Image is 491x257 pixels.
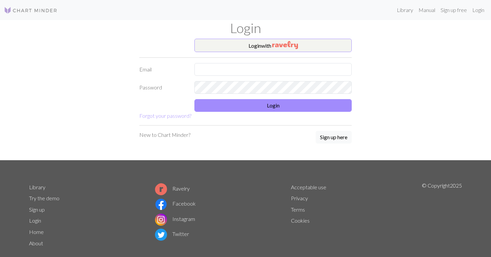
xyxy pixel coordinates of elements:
[291,206,305,213] a: Terms
[155,185,190,192] a: Ravelry
[194,99,352,112] button: Login
[155,216,195,222] a: Instagram
[394,3,416,17] a: Library
[155,183,167,195] img: Ravelry logo
[139,131,190,139] p: New to Chart Minder?
[25,20,466,36] h1: Login
[272,41,298,49] img: Ravelry
[291,217,310,224] a: Cookies
[29,217,41,224] a: Login
[316,131,352,144] button: Sign up here
[470,3,487,17] a: Login
[291,184,326,190] a: Acceptable use
[155,231,189,237] a: Twitter
[291,195,308,201] a: Privacy
[29,206,45,213] a: Sign up
[416,3,438,17] a: Manual
[194,39,352,52] button: Loginwith
[155,229,167,241] img: Twitter logo
[4,6,57,14] img: Logo
[29,229,44,235] a: Home
[155,198,167,210] img: Facebook logo
[135,81,190,94] label: Password
[155,214,167,226] img: Instagram logo
[29,240,43,246] a: About
[135,63,190,76] label: Email
[29,184,45,190] a: Library
[422,182,462,249] p: © Copyright 2025
[438,3,470,17] a: Sign up free
[139,112,191,119] a: Forgot your password?
[155,200,196,207] a: Facebook
[29,195,59,201] a: Try the demo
